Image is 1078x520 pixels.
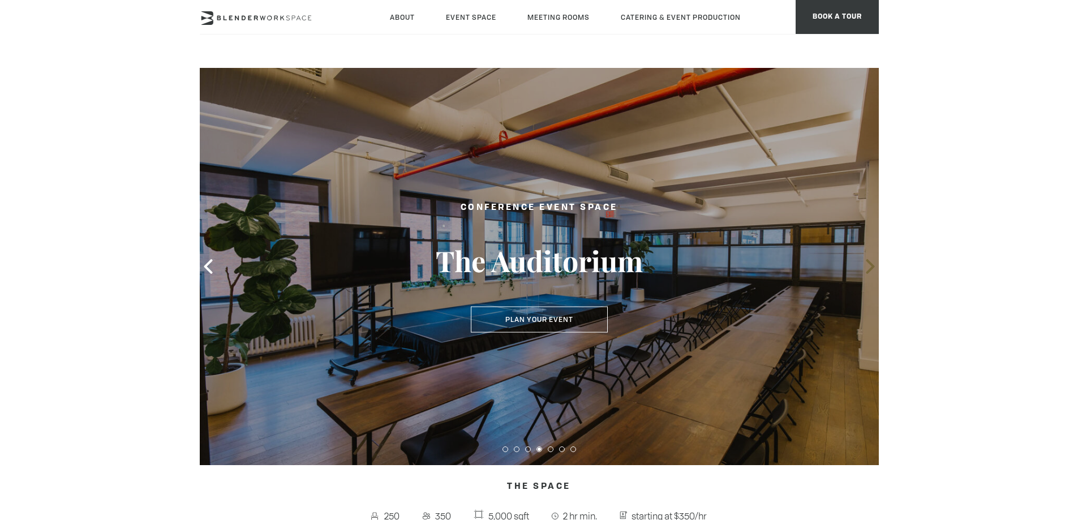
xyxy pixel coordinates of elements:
[409,201,669,215] h2: Conference Event Space
[409,243,669,278] h3: The Auditorium
[200,476,879,498] h4: The Space
[1021,466,1078,520] iframe: Chat Widget
[471,307,608,333] button: Plan Your Event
